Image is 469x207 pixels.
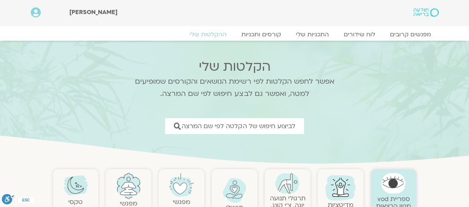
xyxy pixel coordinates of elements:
[383,31,439,38] a: מפגשים קרובים
[336,31,383,38] a: לוח שידורים
[125,59,344,74] h2: הקלטות שלי
[125,76,344,100] p: אפשר לחפש הקלטות לפי רשימת הנושאים והקורסים שמופיעים למטה, ואפשר גם לבצע חיפוש לפי שם המרצה.
[69,8,118,16] span: [PERSON_NAME]
[288,31,336,38] a: התכניות שלי
[234,31,288,38] a: קורסים ותכניות
[182,123,295,130] span: לביצוע חיפוש של הקלטה לפי שם המרצה
[165,118,304,134] a: לביצוע חיפוש של הקלטה לפי שם המרצה
[31,31,439,38] nav: Menu
[182,31,234,38] a: ההקלטות שלי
